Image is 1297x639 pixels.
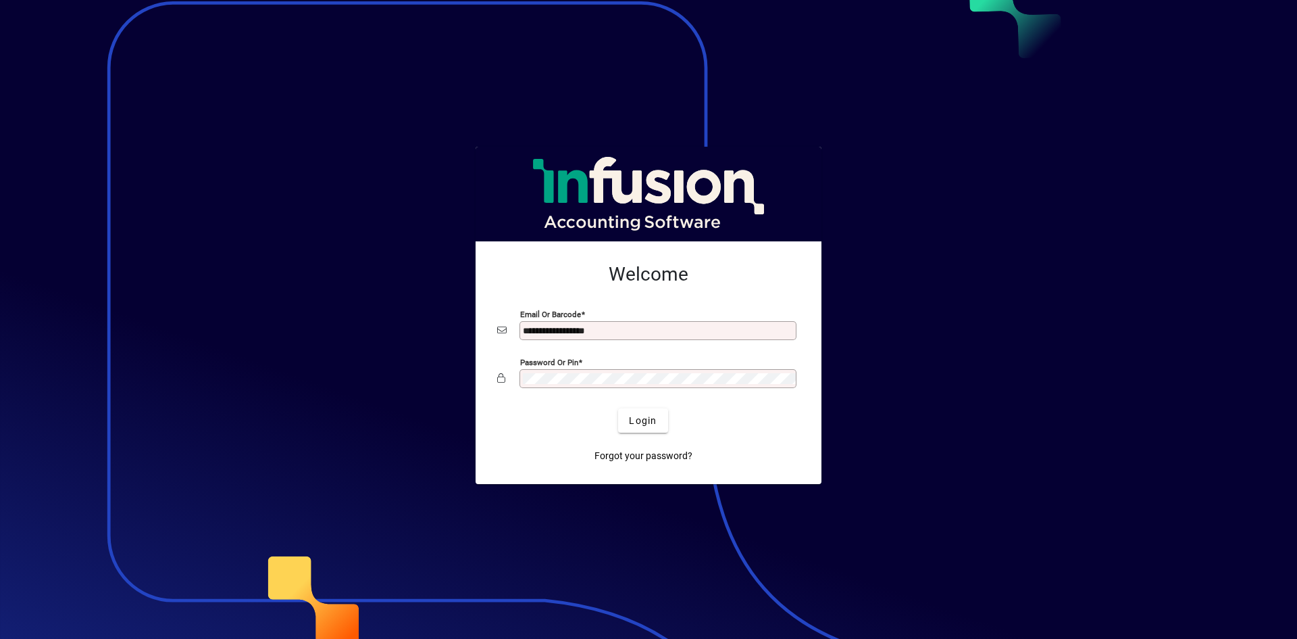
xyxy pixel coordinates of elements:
mat-label: Email or Barcode [520,310,581,319]
button: Login [618,408,667,433]
a: Forgot your password? [589,444,698,468]
span: Forgot your password? [594,449,692,463]
h2: Welcome [497,263,800,286]
mat-label: Password or Pin [520,358,578,367]
span: Login [629,414,657,428]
